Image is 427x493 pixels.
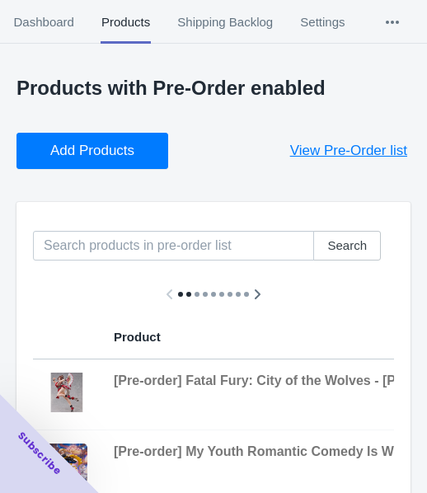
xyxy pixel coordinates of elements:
p: Products with Pre-Order enabled [16,77,411,100]
button: More tabs [359,1,426,44]
span: Products [101,1,150,44]
button: View Pre-Order list [270,133,427,169]
span: Search [327,239,367,252]
input: Search products in pre-order list [33,231,314,261]
button: Scroll table right one column [242,279,272,309]
button: Add Products [16,133,168,169]
span: Product [114,330,161,344]
img: 1-4_MaiShiranui_1500_72dpi_HP_7_ae1cc492-ea02-4a88-ba12-488e5f4f8880.jpg [46,373,87,412]
span: Subscribe [15,429,64,478]
span: Dashboard [13,1,74,44]
span: Shipping Backlog [177,1,274,44]
span: View Pre-Order list [290,143,407,159]
button: Search [313,231,381,261]
span: Add Products [50,143,134,159]
span: Settings [300,1,345,44]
